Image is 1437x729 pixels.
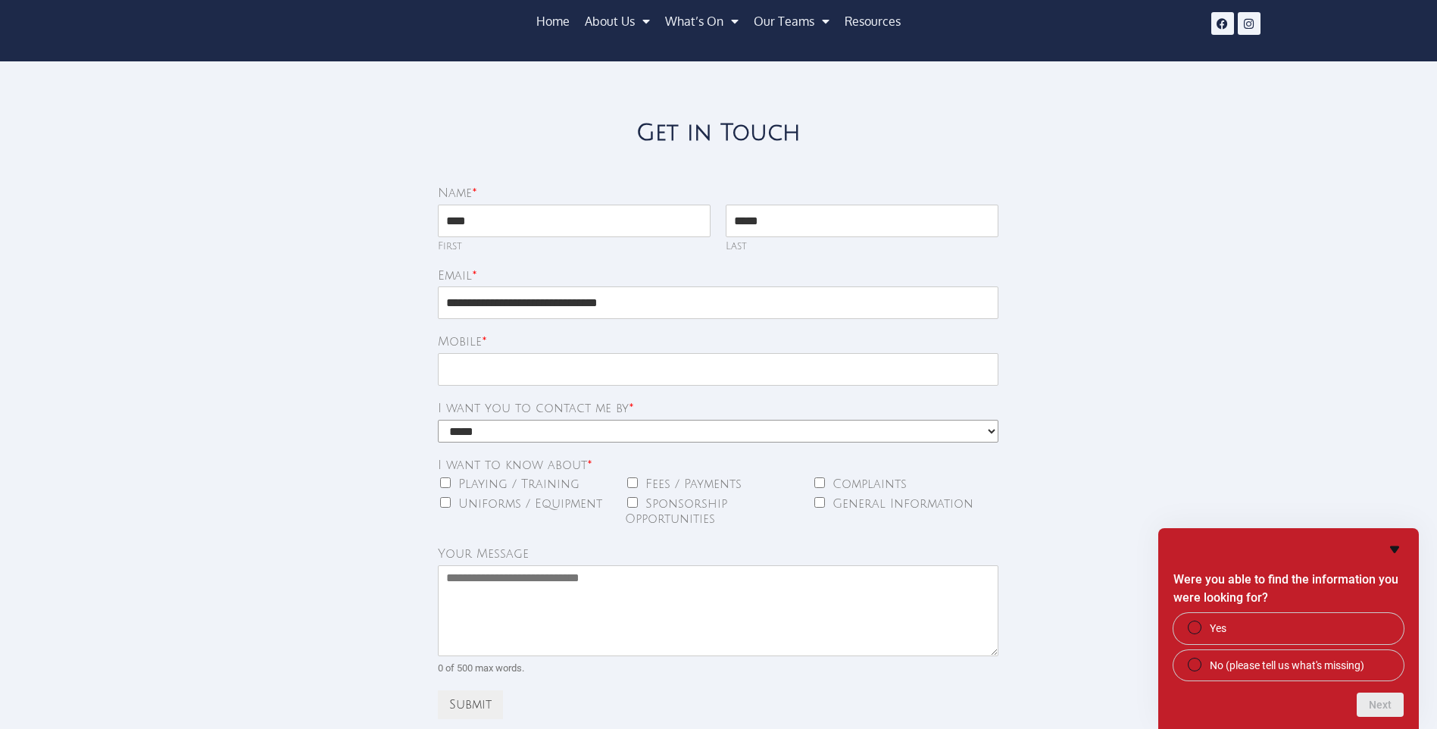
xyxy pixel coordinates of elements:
label: Name [438,186,998,202]
div: Were you able to find the information you were looking for? [1173,613,1404,681]
button: Hide survey [1385,540,1404,558]
label: Sponsorship Opportunities [625,497,727,527]
label: Playing / Training [458,477,579,491]
label: General Information [833,497,973,511]
h2: Get in Touch [438,122,998,145]
label: Fees / Payments [645,477,742,491]
a: About Us [577,8,658,35]
a: Home [529,8,577,35]
label: Last [726,240,998,253]
label: I want you to contact me by [438,401,998,417]
span: Yes [1210,621,1226,636]
label: First [438,240,711,253]
a: What’s On [658,8,746,35]
h2: Were you able to find the information you were looking for? [1173,571,1404,607]
label: Complaints [833,477,907,491]
a: Our Teams [746,8,837,35]
button: Next question [1357,693,1404,717]
label: Uniforms / Equipment [458,497,602,511]
label: Email [438,268,998,284]
a: Resources [837,8,908,35]
label: Your Message [438,546,998,562]
div: Were you able to find the information you were looking for? [1173,540,1404,717]
span: No (please tell us what's missing) [1210,658,1364,673]
label: I want to know about [438,458,998,474]
label: Mobile [438,334,998,350]
nav: Menu [295,8,1142,35]
div: 0 of 500 max words. [438,662,998,675]
button: Submit [438,690,503,719]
